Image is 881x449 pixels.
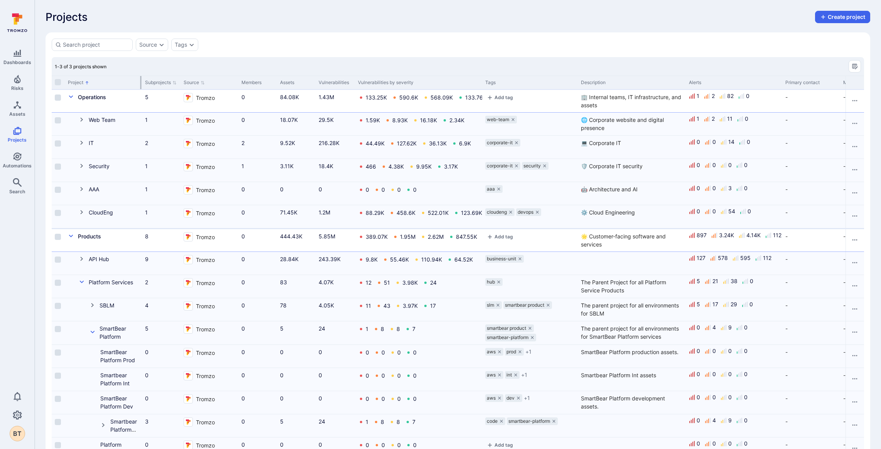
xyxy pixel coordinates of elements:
a: 29.5K [319,116,334,123]
div: Vulnerabilities by severity [358,79,479,86]
a: 0 [381,186,385,193]
div: Cell for Project [65,90,142,112]
a: Smartbear Platform Code [110,418,137,441]
a: 0 [319,441,322,448]
div: Cell for Project [65,113,142,135]
a: 0 [241,256,245,262]
a: 2 [145,279,148,285]
a: 9.8K [366,256,378,263]
a: 44.49K [366,140,385,147]
button: Tags [175,42,187,48]
button: Manage columns [849,60,861,73]
div: 🏢 Internal teams, IT infrastructure, and assets [581,93,683,109]
a: 0 [381,395,385,402]
div: Cell for [846,90,864,112]
div: tags-cell-project [485,116,575,123]
div: Cell for Vulnerabilities by severity [355,90,482,112]
a: 5 [280,418,284,425]
a: 444.43K [280,233,302,240]
a: 458.6K [397,209,415,216]
a: 0 [241,94,245,100]
a: 0 [280,395,284,402]
a: 8 [397,419,400,425]
a: 133.76K [465,94,486,101]
div: Cell for Alerts [686,90,782,112]
a: 18.4K [319,163,333,169]
a: 0 [241,372,245,378]
span: Search [9,189,25,194]
div: Assets [280,79,312,86]
a: 243.39K [319,256,341,262]
button: BT [10,426,25,441]
a: 0 [366,349,369,356]
div: Cell for Primary contact [782,90,840,112]
a: 0 [241,395,245,402]
a: 24 [430,279,437,286]
a: 0 [381,442,385,448]
a: 110.94K [421,256,442,263]
a: Smartbear Platform Int [100,372,130,387]
div: Vulnerabilities [319,79,352,86]
button: Row actions menu [849,280,861,292]
a: 78 [280,302,287,309]
div: Cell for Vulnerabilities [316,90,355,112]
a: Web Team [89,116,115,123]
a: 8 [381,419,384,425]
div: Cell for Assets [277,113,316,135]
a: 9.52K [280,140,295,146]
div: aws [485,371,503,379]
div: 2 [712,116,715,122]
button: Sort by Source [184,79,205,86]
button: Create project [815,11,870,23]
div: devops [516,208,541,216]
button: Row actions menu [849,117,861,130]
div: Cell for Assets [277,90,316,112]
span: devops [518,209,533,215]
div: Cell for Alerts [686,113,782,135]
a: 1.59K [366,117,380,123]
div: Alerts [689,79,779,86]
span: business-unit [487,256,516,262]
a: 0 [145,441,149,448]
div: - [785,116,837,124]
div: Cell for Source [181,90,238,112]
span: code [487,418,498,424]
button: Row actions menu [849,303,861,315]
a: SmartBear Platform [100,325,126,340]
div: 1 [697,93,699,99]
div: 🌟 Customer-facing software and services [581,232,683,248]
a: 0 [397,442,401,448]
div: prod [505,348,524,356]
div: Cell for Description [578,90,686,112]
a: 3.98K [402,279,418,286]
span: smartbear-platform [487,334,528,341]
div: tags-cell-project [485,93,575,103]
a: 0 [397,349,401,356]
a: 2 [241,140,245,146]
div: 82 [727,93,734,99]
div: Billy Tinnes [10,426,25,441]
a: 0 [413,186,417,193]
a: 8.93K [392,117,408,123]
p: Sorted by: Alphabetically (A-Z) [85,79,89,87]
span: smartbear product [487,325,526,331]
span: smartbear-platform [508,418,550,424]
a: 17 [430,302,436,309]
a: 123.69K [461,209,482,216]
span: slm [487,302,494,308]
div: Cell for selection [52,113,65,135]
button: Row actions menu [849,210,861,222]
div: ⚙️ Cloud Engineering [581,208,683,216]
button: Row actions menu [849,164,861,176]
button: Row actions menu [849,187,861,199]
div: Cell for Subprojects [142,90,181,112]
div: Cell for Vulnerabilities [316,113,355,135]
a: 0 [413,395,417,402]
div: Cell for Members [238,90,277,112]
a: 1 [145,116,148,123]
a: 0 [145,349,149,355]
div: corporate-it [485,139,520,147]
button: add tag [485,95,515,100]
a: 0 [397,186,401,193]
a: 4.07K [319,279,334,285]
